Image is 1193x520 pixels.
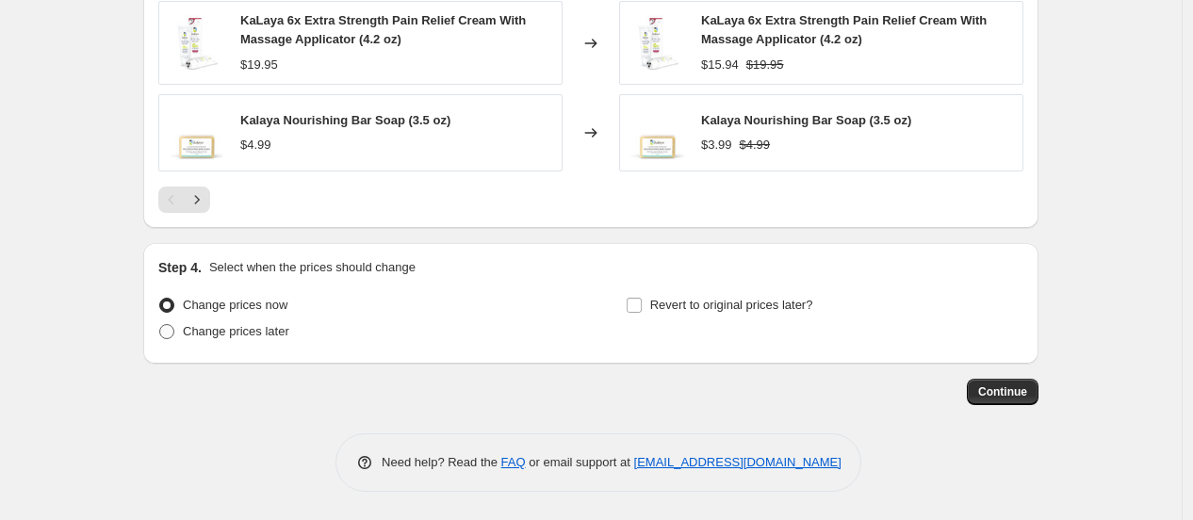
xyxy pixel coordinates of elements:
[158,258,202,277] h2: Step 4.
[978,384,1027,399] span: Continue
[634,455,842,469] a: [EMAIL_ADDRESS][DOMAIN_NAME]
[240,56,278,74] div: $19.95
[240,13,526,46] span: KaLaya 6x Extra Strength Pain Relief Cream With Massage Applicator (4.2 oz)
[740,136,771,154] strike: $4.99
[650,298,813,312] span: Revert to original prices later?
[967,379,1038,405] button: Continue
[240,136,271,154] div: $4.99
[701,136,732,154] div: $3.99
[526,455,634,469] span: or email support at
[184,187,210,213] button: Next
[183,298,287,312] span: Change prices now
[629,15,686,72] img: KaLaya_6x_Pain_Relief_Massager_USA_4.2oz-Tube_Box_80x.webp
[382,455,501,469] span: Need help? Read the
[746,56,784,74] strike: $19.95
[701,56,739,74] div: $15.94
[240,113,450,127] span: Kalaya Nourishing Bar Soap (3.5 oz)
[501,455,526,469] a: FAQ
[701,113,911,127] span: Kalaya Nourishing Bar Soap (3.5 oz)
[629,105,686,161] img: KaLaya_Nourishing_Bar_Soap_100g-Front_80x.webp
[169,105,225,161] img: KaLaya_Nourishing_Bar_Soap_100g-Front_80x.webp
[158,187,210,213] nav: Pagination
[209,258,416,277] p: Select when the prices should change
[701,13,987,46] span: KaLaya 6x Extra Strength Pain Relief Cream With Massage Applicator (4.2 oz)
[183,324,289,338] span: Change prices later
[169,15,225,72] img: KaLaya_6x_Pain_Relief_Massager_USA_4.2oz-Tube_Box_80x.webp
